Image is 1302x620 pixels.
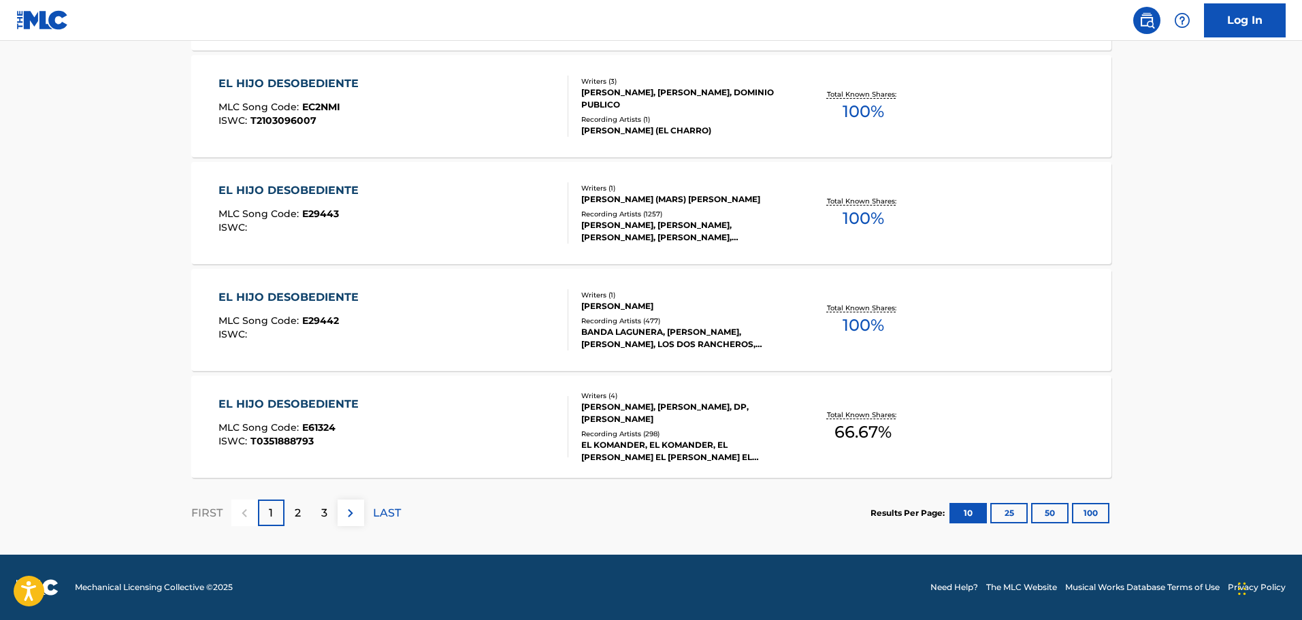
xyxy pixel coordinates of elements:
[218,289,365,306] div: EL HIJO DESOBEDIENTE
[834,420,892,444] span: 66.67 %
[191,505,223,521] p: FIRST
[250,435,314,447] span: T0351888793
[949,503,987,523] button: 10
[581,219,787,244] div: [PERSON_NAME], [PERSON_NAME], [PERSON_NAME], [PERSON_NAME], [GEOGRAPHIC_DATA]
[295,505,301,521] p: 2
[191,162,1111,264] a: EL HIJO DESOBEDIENTEMLC Song Code:E29443ISWC:Writers (1)[PERSON_NAME] (MARS) [PERSON_NAME]Recordi...
[218,435,250,447] span: ISWC :
[581,209,787,219] div: Recording Artists ( 1257 )
[1133,7,1160,34] a: Public Search
[843,313,884,338] span: 100 %
[1139,12,1155,29] img: search
[581,193,787,206] div: [PERSON_NAME] (MARS) [PERSON_NAME]
[581,439,787,463] div: EL KOMANDER, EL KOMANDER, EL [PERSON_NAME] EL [PERSON_NAME] EL [PERSON_NAME]
[581,391,787,401] div: Writers ( 4 )
[75,581,233,593] span: Mechanical Licensing Collective © 2025
[827,410,900,420] p: Total Known Shares:
[321,505,327,521] p: 3
[218,328,250,340] span: ISWC :
[581,86,787,111] div: [PERSON_NAME], [PERSON_NAME], DOMINIO PUBLICO
[581,290,787,300] div: Writers ( 1 )
[870,507,948,519] p: Results Per Page:
[986,581,1057,593] a: The MLC Website
[581,76,787,86] div: Writers ( 3 )
[827,303,900,313] p: Total Known Shares:
[191,269,1111,371] a: EL HIJO DESOBEDIENTEMLC Song Code:E29442ISWC:Writers (1)[PERSON_NAME]Recording Artists (477)BANDA...
[1174,12,1190,29] img: help
[827,196,900,206] p: Total Known Shares:
[581,183,787,193] div: Writers ( 1 )
[581,114,787,125] div: Recording Artists ( 1 )
[218,114,250,127] span: ISWC :
[581,300,787,312] div: [PERSON_NAME]
[302,208,339,220] span: E29443
[16,579,59,595] img: logo
[218,314,302,327] span: MLC Song Code :
[191,55,1111,157] a: EL HIJO DESOBEDIENTEMLC Song Code:EC2NMIISWC:T2103096007Writers (3)[PERSON_NAME], [PERSON_NAME], ...
[1065,581,1220,593] a: Musical Works Database Terms of Use
[1238,568,1246,609] div: Drag
[581,326,787,350] div: BANDA LAGUNERA, [PERSON_NAME], [PERSON_NAME], LOS DOS RANCHEROS, BANDA LAGUNERA
[1072,503,1109,523] button: 100
[218,101,302,113] span: MLC Song Code :
[581,401,787,425] div: [PERSON_NAME], [PERSON_NAME], DP, [PERSON_NAME]
[218,182,365,199] div: EL HIJO DESOBEDIENTE
[250,114,316,127] span: T2103096007
[990,503,1028,523] button: 25
[16,10,69,30] img: MLC Logo
[373,505,401,521] p: LAST
[827,89,900,99] p: Total Known Shares:
[843,99,884,124] span: 100 %
[1031,503,1069,523] button: 50
[581,125,787,137] div: [PERSON_NAME] (EL CHARRO)
[1204,3,1286,37] a: Log In
[1228,581,1286,593] a: Privacy Policy
[218,221,250,233] span: ISWC :
[1169,7,1196,34] div: Help
[843,206,884,231] span: 100 %
[269,505,273,521] p: 1
[191,376,1111,478] a: EL HIJO DESOBEDIENTEMLC Song Code:E61324ISWC:T0351888793Writers (4)[PERSON_NAME], [PERSON_NAME], ...
[218,396,365,412] div: EL HIJO DESOBEDIENTE
[302,421,336,434] span: E61324
[218,421,302,434] span: MLC Song Code :
[581,316,787,326] div: Recording Artists ( 477 )
[302,101,340,113] span: EC2NMI
[930,581,978,593] a: Need Help?
[342,505,359,521] img: right
[218,76,365,92] div: EL HIJO DESOBEDIENTE
[218,208,302,220] span: MLC Song Code :
[302,314,339,327] span: E29442
[1234,555,1302,620] iframe: Chat Widget
[581,429,787,439] div: Recording Artists ( 298 )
